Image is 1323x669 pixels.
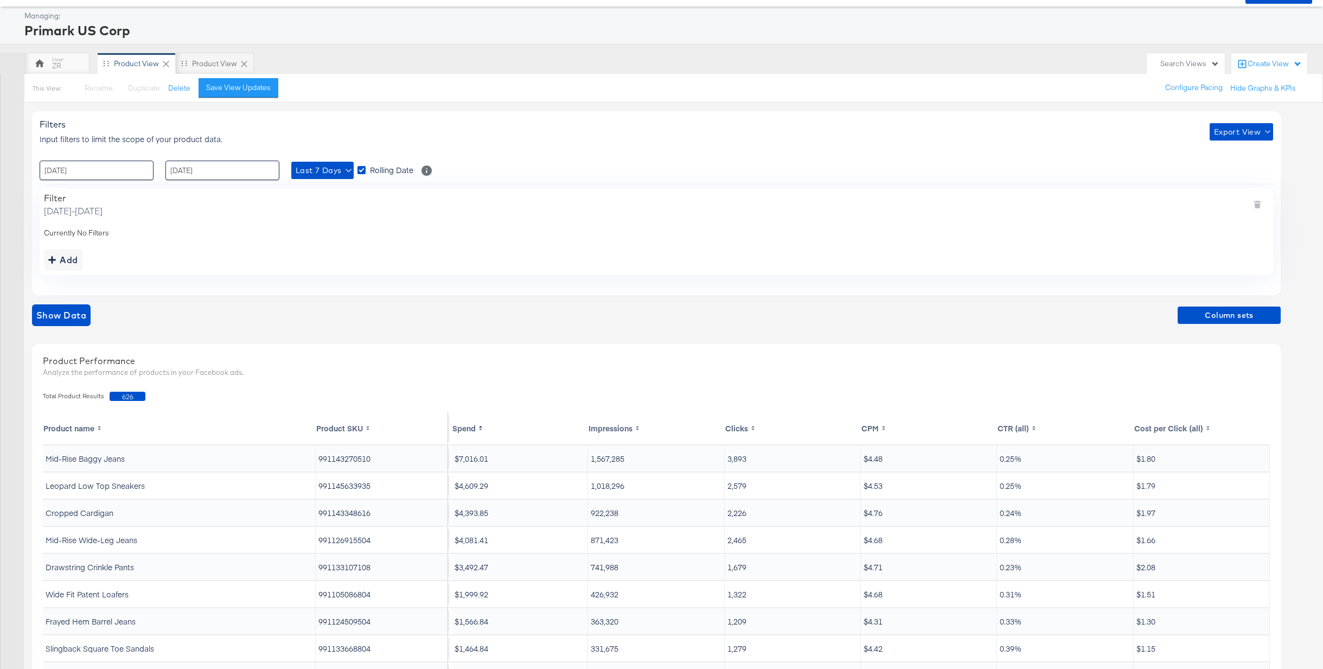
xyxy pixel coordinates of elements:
[316,635,448,661] td: 991133668804
[36,308,86,323] span: Show Data
[588,500,724,526] td: 922,238
[588,635,724,661] td: 331,675
[588,554,724,580] td: 741,988
[192,59,237,69] div: Product View
[1134,445,1270,472] td: $1.80
[43,581,316,607] td: Wide Fit Patent Loafers
[1134,581,1270,607] td: $1.51
[588,527,724,553] td: 871,423
[296,164,349,177] span: Last 7 Days
[168,83,190,93] button: Delete
[43,412,316,444] th: Toggle SortBy
[1178,307,1281,324] button: Column sets
[43,608,316,634] td: Frayed Hem Barrel Jeans
[43,473,316,499] td: Leopard Low Top Sneakers
[128,83,160,93] span: Duplicate
[997,608,1133,634] td: 0.33%
[725,635,861,661] td: 1,279
[1230,83,1296,93] button: Hide Graphs & KPIs
[40,119,66,130] span: Filters
[43,367,1270,378] div: Analyze the performance of products in your Facebook ads.
[997,581,1133,607] td: 0.31%
[40,133,222,144] span: Input filters to limit the scope of your product data.
[110,392,145,401] span: 626
[114,59,159,69] div: Product View
[33,84,61,93] div: This View:
[1134,554,1270,580] td: $2.08
[861,445,997,472] td: $4.48
[199,78,278,98] button: Save View Updates
[452,635,588,661] td: $1,464.84
[316,554,448,580] td: 991133107108
[103,60,109,66] div: Drag to reorder tab
[1134,473,1270,499] td: $1.79
[725,527,861,553] td: 2,465
[725,412,861,444] th: Toggle SortBy
[997,500,1133,526] td: 0.24%
[725,445,861,472] td: 3,893
[861,500,997,526] td: $4.76
[452,500,588,526] td: $4,393.85
[997,554,1133,580] td: 0.23%
[1158,78,1230,98] button: Configure Pacing
[43,527,316,553] td: Mid-Rise Wide-Leg Jeans
[43,445,316,472] td: Mid-Rise Baggy Jeans
[1182,309,1276,322] span: Column sets
[44,228,1269,238] div: Currently No Filters
[1134,500,1270,526] td: $1.97
[43,635,316,661] td: Slingback Square Toe Sandals
[181,60,187,66] div: Drag to reorder tab
[1214,125,1269,139] span: Export View
[291,162,354,179] button: Last 7 Days
[861,412,997,444] th: Toggle SortBy
[316,527,448,553] td: 991126915504
[861,608,997,634] td: $4.31
[85,83,113,93] span: Rename
[43,500,316,526] td: Cropped Cardigan
[1134,635,1270,661] td: $1.15
[861,527,997,553] td: $4.68
[43,355,1270,367] div: Product Performance
[997,527,1133,553] td: 0.28%
[48,252,78,267] div: Add
[452,581,588,607] td: $1,999.92
[1248,59,1302,69] div: Create View
[725,608,861,634] td: 1,209
[1210,123,1273,141] button: Export View
[452,608,588,634] td: $1,566.84
[370,164,413,175] span: Rolling Date
[206,82,271,93] div: Save View Updates
[43,392,110,401] span: Total Product Results
[452,527,588,553] td: $4,081.41
[725,500,861,526] td: 2,226
[861,581,997,607] td: $4.68
[725,554,861,580] td: 1,679
[588,581,724,607] td: 426,932
[316,445,448,472] td: 991143270510
[861,635,997,661] td: $4.42
[452,554,588,580] td: $3,492.47
[24,11,1309,21] div: Managing:
[1160,59,1219,69] div: Search Views
[588,445,724,472] td: 1,567,285
[452,473,588,499] td: $4,609.29
[997,635,1133,661] td: 0.39%
[588,473,724,499] td: 1,018,296
[52,61,61,71] div: ZR
[997,445,1133,472] td: 0.25%
[725,581,861,607] td: 1,322
[44,249,82,271] button: addbutton
[316,412,448,444] th: Toggle SortBy
[316,500,448,526] td: 991143348616
[997,473,1133,499] td: 0.25%
[725,473,861,499] td: 2,579
[44,205,103,217] span: [DATE] - [DATE]
[1134,412,1270,444] th: Toggle SortBy
[32,304,91,326] button: showdata
[588,608,724,634] td: 363,320
[316,608,448,634] td: 991124509504
[861,473,997,499] td: $4.53
[452,412,588,444] th: Toggle SortBy
[1134,608,1270,634] td: $1.30
[316,473,448,499] td: 991145633935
